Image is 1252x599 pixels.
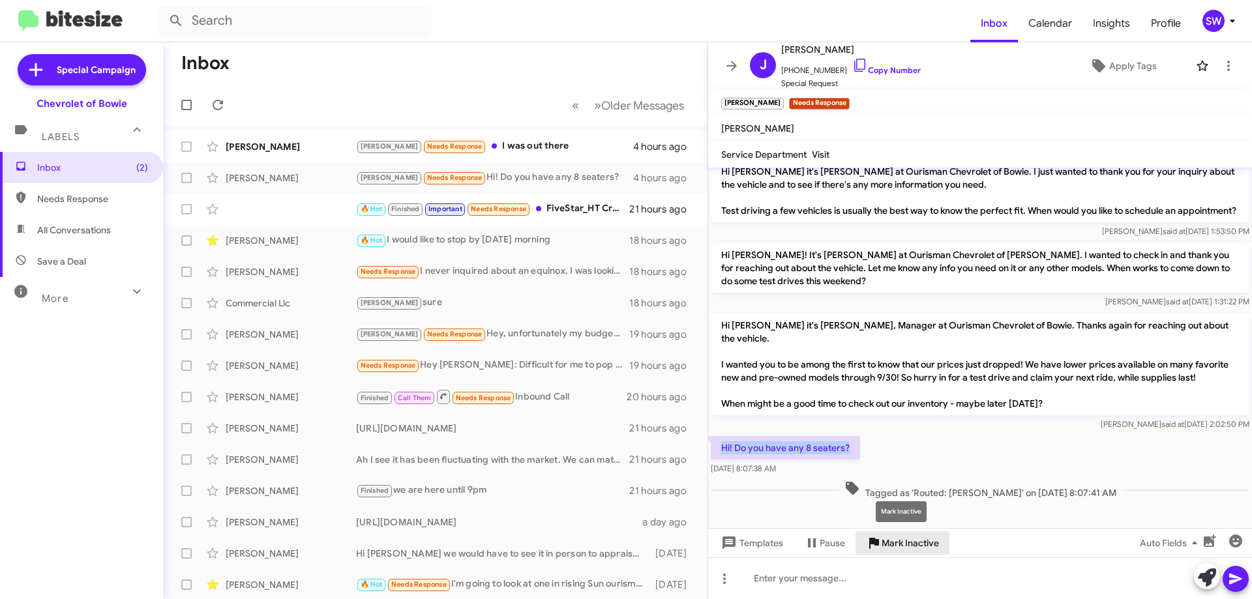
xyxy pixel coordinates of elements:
span: Needs Response [427,173,483,182]
div: [PERSON_NAME] [226,547,356,560]
span: Needs Response [37,192,148,205]
p: Hi [PERSON_NAME] it's [PERSON_NAME], Manager at Ourisman Chevrolet of Bowie. Thanks again for rea... [711,314,1249,415]
div: Commercial Llc [226,297,356,310]
div: 21 hours ago [629,422,697,435]
div: [PERSON_NAME] [226,422,356,435]
span: « [572,97,579,113]
div: I'm going to look at one in rising Sun ourisman this afternoon [356,577,649,592]
a: Copy Number [852,65,921,75]
div: [PERSON_NAME] [226,265,356,278]
small: [PERSON_NAME] [721,98,784,110]
div: Chevrolet of Bowie [37,97,127,110]
span: [PERSON_NAME] [361,142,419,151]
div: [PERSON_NAME] [226,516,356,529]
span: Important [428,205,462,213]
span: 🔥 Hot [361,205,383,213]
button: Apply Tags [1056,54,1189,78]
div: 21 hours ago [629,203,697,216]
span: 🔥 Hot [361,580,383,589]
span: Auto Fields [1140,531,1202,555]
span: Finished [391,205,420,213]
div: 18 hours ago [629,297,697,310]
div: 4 hours ago [633,140,697,153]
span: [PERSON_NAME] [DATE] 2:02:50 PM [1101,419,1249,429]
div: 19 hours ago [629,328,697,341]
a: Inbox [970,5,1018,42]
div: 18 hours ago [629,234,697,247]
div: 19 hours ago [629,359,697,372]
div: Hey, unfortunately my budget is $34500 max. [356,327,629,342]
a: Profile [1140,5,1191,42]
a: Insights [1082,5,1140,42]
span: (2) [136,161,148,174]
span: Inbox [37,161,148,174]
div: I would like to stop by [DATE] morning [356,233,629,248]
div: Mark Inactive [876,501,927,522]
div: [PERSON_NAME] [226,484,356,497]
span: [PERSON_NAME] [361,173,419,182]
p: Hi [PERSON_NAME] it's [PERSON_NAME] at Ourisman Chevrolet of Bowie. I just wanted to thank you fo... [711,160,1249,222]
div: [URL][DOMAIN_NAME] [356,422,629,435]
div: [PERSON_NAME] [226,578,356,591]
div: [PERSON_NAME] [226,359,356,372]
div: FiveStar_HT Crn [DATE] $3.8 +0.25 Crn [DATE] $3.8 +0.25 Bns [DATE] $9.49 -12.0 Bns [DATE] $9.49 -... [356,201,629,216]
div: Hi! Do you have any 8 seaters? [356,170,633,185]
span: Needs Response [456,394,511,402]
div: [PERSON_NAME] [226,171,356,184]
div: I was out there [356,139,633,154]
span: Needs Response [471,205,526,213]
button: Templates [708,531,794,555]
div: [URL][DOMAIN_NAME] [356,516,642,529]
span: Call Them [398,394,432,402]
div: 21 hours ago [629,484,697,497]
span: Service Department [721,149,807,160]
span: More [42,293,68,304]
span: Special Campaign [57,63,136,76]
span: Needs Response [427,142,483,151]
button: SW [1191,10,1238,32]
div: we are here until 9pm [356,483,629,498]
span: said at [1166,297,1189,306]
div: I never inquired about an equinox. I was looking for a used lower than 20k jeep wrangler for my d... [356,264,629,279]
div: [DATE] [649,578,697,591]
input: Search [158,5,432,37]
span: [PERSON_NAME] [721,123,794,134]
span: » [594,97,601,113]
span: [PERSON_NAME] [DATE] 1:31:22 PM [1105,297,1249,306]
span: Needs Response [427,330,483,338]
a: Special Campaign [18,54,146,85]
span: [DATE] 8:07:38 AM [711,463,776,473]
div: Ah I see it has been fluctuating with the market. We can match the price you saw, and probably do... [356,453,629,466]
button: Previous [564,92,587,119]
span: All Conversations [37,224,111,237]
span: Finished [361,486,389,495]
nav: Page navigation example [565,92,692,119]
div: Inbound Call [356,388,627,405]
span: Pause [820,531,845,555]
span: [PERSON_NAME] [DATE] 1:53:50 PM [1102,226,1249,236]
span: Save a Deal [37,255,86,268]
div: SW [1202,10,1225,32]
div: a day ago [642,516,697,529]
button: Pause [794,531,856,555]
span: Labels [42,131,80,143]
span: said at [1163,226,1185,236]
div: [PERSON_NAME] [226,234,356,247]
div: sure [356,295,629,310]
span: Special Request [781,77,921,90]
div: 18 hours ago [629,265,697,278]
a: Calendar [1018,5,1082,42]
span: Visit [812,149,829,160]
button: Auto Fields [1129,531,1213,555]
div: [DATE] [649,547,697,560]
span: [PERSON_NAME] [781,42,921,57]
span: Apply Tags [1109,54,1157,78]
span: Mark Inactive [882,531,939,555]
span: Tagged as 'Routed: [PERSON_NAME]' on [DATE] 8:07:41 AM [839,480,1122,499]
span: Finished [361,394,389,402]
div: 20 hours ago [627,390,697,403]
span: 🔥 Hot [361,236,383,244]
